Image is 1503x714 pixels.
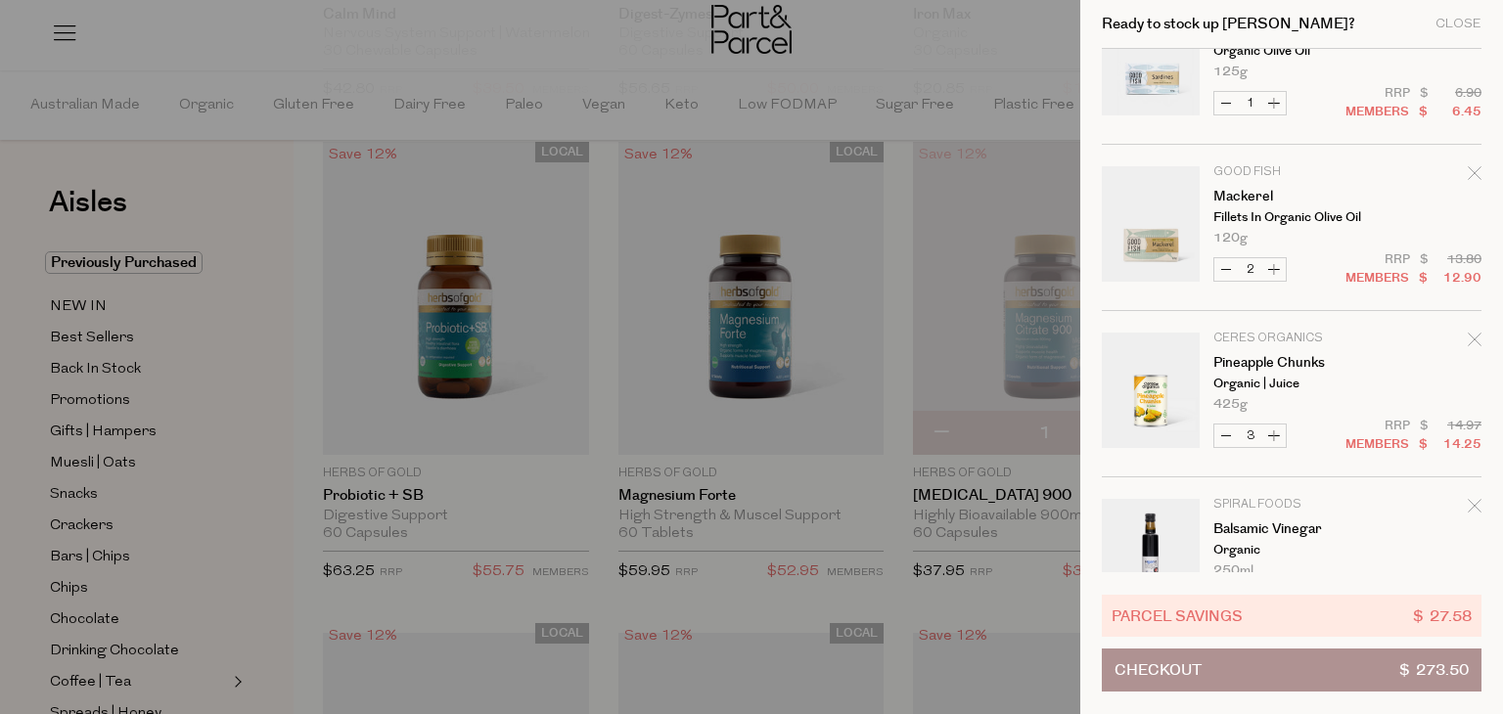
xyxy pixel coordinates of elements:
span: 125g [1213,66,1248,78]
span: $ 27.58 [1413,604,1472,627]
p: Good Fish [1213,166,1365,178]
span: $ 273.50 [1399,649,1469,691]
button: Checkout$ 273.50 [1102,648,1481,692]
span: Checkout [1115,649,1202,691]
a: Mackerel [1213,190,1365,203]
a: Pineapple Chunks [1213,356,1365,370]
span: 120g [1213,232,1248,245]
p: Spiral Foods [1213,499,1365,511]
span: 250ml [1213,564,1253,577]
a: Balsamic Vinegar [1213,522,1365,536]
p: Ceres Organics [1213,333,1365,344]
div: Remove Balsamic Vinegar [1468,496,1481,522]
p: Organic Olive Oil [1213,45,1365,58]
span: Parcel Savings [1112,604,1243,627]
p: Organic [1213,544,1365,557]
div: Remove Mackerel [1468,163,1481,190]
h2: Ready to stock up [PERSON_NAME]? [1102,17,1355,31]
input: QTY Mackerel [1238,258,1262,281]
div: Remove Pineapple Chunks [1468,330,1481,356]
input: QTY Sardines [1238,92,1262,114]
input: QTY Pineapple Chunks [1238,424,1262,447]
p: Organic | Juice [1213,378,1365,390]
span: 425g [1213,398,1248,411]
div: Close [1435,18,1481,30]
p: Fillets in Organic Olive Oil [1213,211,1365,224]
